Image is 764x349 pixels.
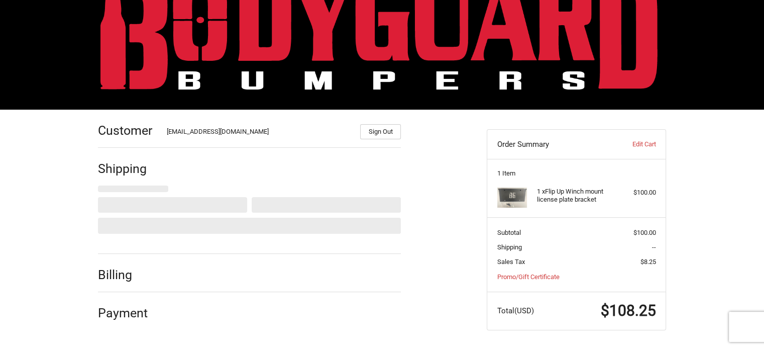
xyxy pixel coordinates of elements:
a: Edit Cart [606,139,656,149]
span: Shipping [497,243,522,251]
span: Subtotal [497,229,521,236]
h2: Payment [98,305,157,321]
h2: Shipping [98,161,157,177]
h4: 1 x Flip Up Winch mount license plate bracket [537,188,614,204]
h2: Billing [98,267,157,283]
div: $100.00 [616,188,656,198]
span: Total (USD) [497,306,534,315]
span: Sales Tax [497,258,525,266]
h3: 1 Item [497,169,656,178]
div: [EMAIL_ADDRESS][DOMAIN_NAME] [167,127,351,139]
span: $100.00 [633,229,656,236]
span: $8.25 [640,258,656,266]
a: Promo/Gift Certificate [497,273,560,281]
h3: Order Summary [497,139,606,149]
span: $108.25 [601,302,656,319]
h2: Customer [98,123,157,138]
button: Sign Out [360,124,401,139]
span: -- [652,243,656,251]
